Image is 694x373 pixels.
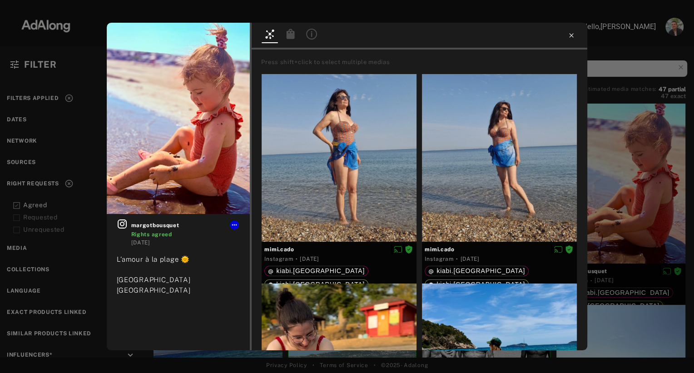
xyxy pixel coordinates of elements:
[296,255,298,263] span: ·
[131,221,240,229] span: margotbousquet
[131,239,150,246] time: 2025-08-05T16:23:19.000Z
[649,329,694,373] iframe: Chat Widget
[425,245,574,254] span: mimi.cado
[276,267,365,274] span: kiabi.[GEOGRAPHIC_DATA]
[565,246,573,252] span: Rights agreed
[436,267,525,274] span: kiabi.[GEOGRAPHIC_DATA]
[425,255,453,263] div: Instagram
[391,244,405,254] button: Disable diffusion on this media
[405,246,413,252] span: Rights agreed
[261,58,584,67] div: Press shift+click to select multiple medias
[117,255,191,294] span: L’amour à la plage 🌞 [GEOGRAPHIC_DATA][GEOGRAPHIC_DATA]
[268,281,365,288] div: kiabi.france
[428,281,525,288] div: kiabi.france
[107,23,250,214] img: 528288335_18493481227070524_6200738674052790128_n.jpg
[456,255,458,263] span: ·
[300,256,319,262] time: 2025-09-07T06:26:01.000Z
[131,231,172,238] span: Rights agreed
[264,255,293,263] div: Instagram
[264,245,414,254] span: mimi.cado
[460,256,479,262] time: 2025-09-07T06:26:01.000Z
[551,244,565,254] button: Disable diffusion on this media
[428,268,525,274] div: kiabi.france
[268,268,365,274] div: kiabi.france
